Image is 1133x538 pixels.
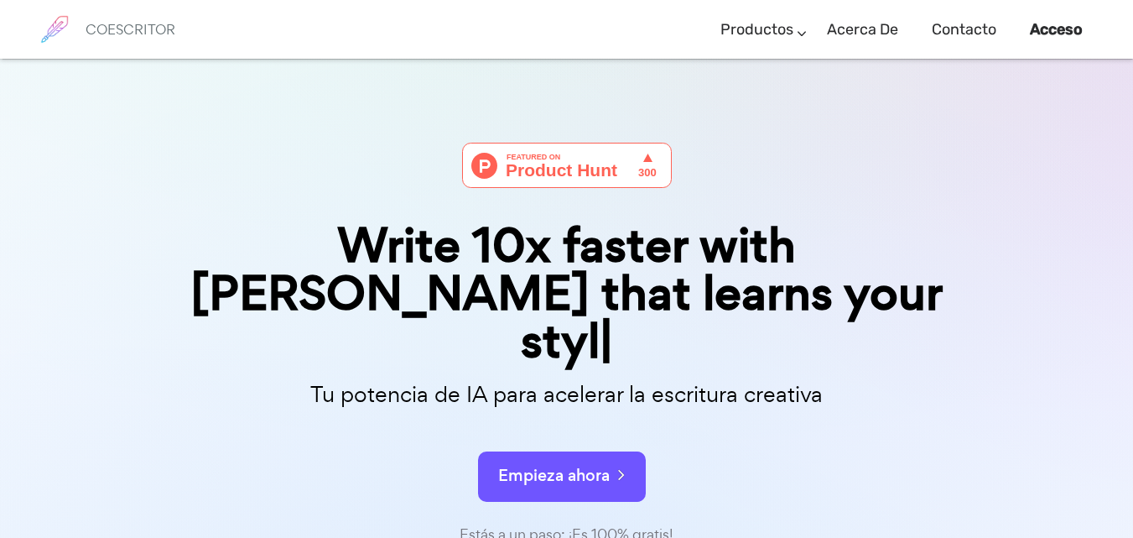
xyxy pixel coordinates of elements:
[498,464,610,487] font: Empieza ahora
[34,8,75,50] img: logotipo de la marca
[1030,5,1083,55] a: Acceso
[478,452,646,502] button: Empieza ahora
[827,20,898,39] font: Acerca de
[932,5,996,55] a: Contacto
[1030,20,1083,39] font: Acceso
[827,5,898,55] a: Acerca de
[720,5,793,55] a: Productos
[86,20,175,39] font: COESCRITOR
[148,222,986,366] div: Write 10x faster with [PERSON_NAME] that learns your styl
[932,20,996,39] font: Contacto
[310,379,823,409] font: Tu potencia de IA para acelerar la escritura creativa
[462,143,672,188] img: Cowriter: Tu aliado de IA para acelerar la escritura creativa | Product Hunt
[720,20,793,39] font: Productos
